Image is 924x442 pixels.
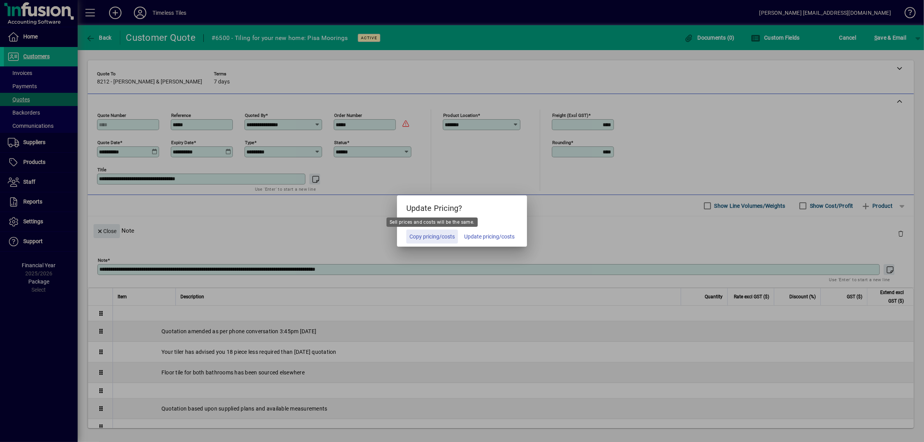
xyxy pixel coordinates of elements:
span: Copy pricing/costs [409,233,455,241]
div: Sell prices and costs will be the same. [387,218,478,227]
h5: Update Pricing? [397,195,527,218]
button: Copy pricing/costs [406,230,458,244]
span: Update pricing/costs [464,233,515,241]
button: Update pricing/costs [461,230,518,244]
